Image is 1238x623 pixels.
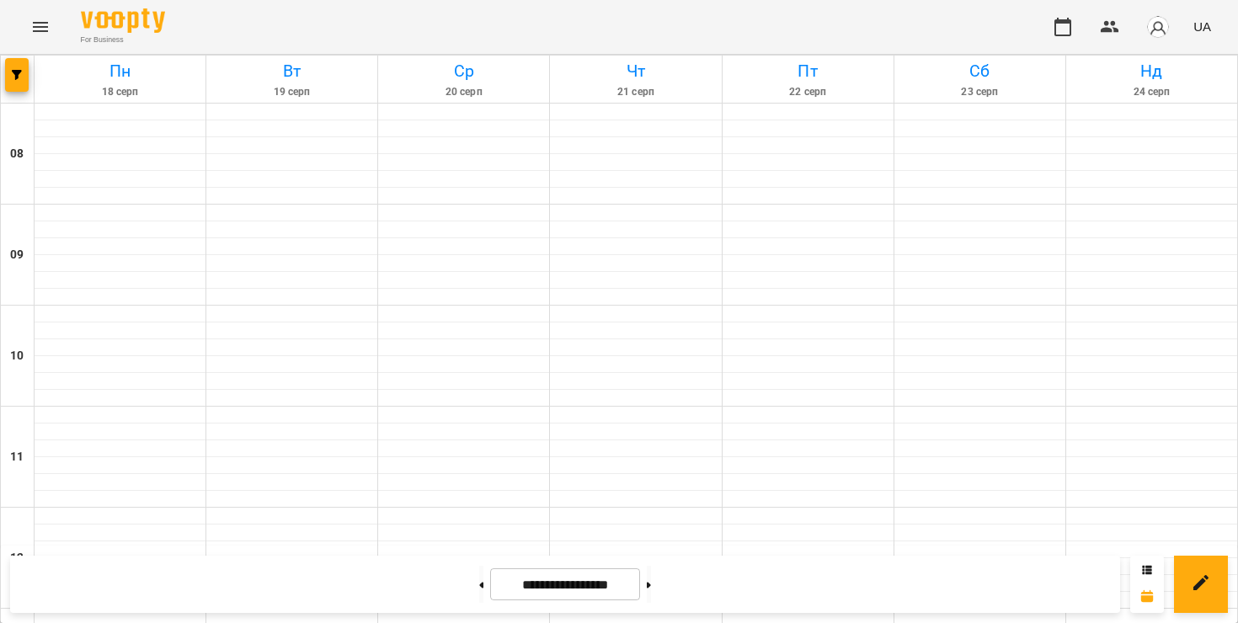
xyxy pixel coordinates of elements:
[725,58,891,84] h6: Пт
[20,7,61,47] button: Menu
[10,246,24,264] h6: 09
[897,84,1063,100] h6: 23 серп
[209,84,375,100] h6: 19 серп
[1193,18,1211,35] span: UA
[381,58,547,84] h6: Ср
[897,58,1063,84] h6: Сб
[10,347,24,365] h6: 10
[10,145,24,163] h6: 08
[1146,15,1170,39] img: avatar_s.png
[381,84,547,100] h6: 20 серп
[81,35,165,45] span: For Business
[209,58,375,84] h6: Вт
[37,84,203,100] h6: 18 серп
[81,8,165,33] img: Voopty Logo
[37,58,203,84] h6: Пн
[1069,84,1235,100] h6: 24 серп
[10,448,24,466] h6: 11
[725,84,891,100] h6: 22 серп
[1187,11,1218,42] button: UA
[552,84,718,100] h6: 21 серп
[1069,58,1235,84] h6: Нд
[552,58,718,84] h6: Чт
